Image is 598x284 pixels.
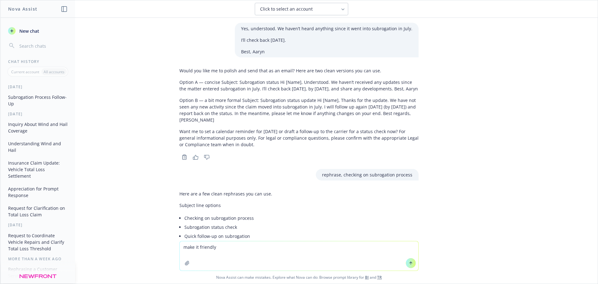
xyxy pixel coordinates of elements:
a: TR [377,275,382,280]
button: New chat [6,25,70,36]
h1: Nova Assist [8,6,37,12]
span: Click to select an account [260,6,313,12]
p: Subject line options [179,202,419,209]
button: Understanding Wind and Hail [6,138,70,155]
button: Request for Clarification on Total Loss Claim [6,203,70,220]
button: Request to Coordinate Vehicle Repairs and Clarify Total Loss Threshold [6,230,70,254]
button: Rephrasing a Customer Service Statement [6,264,70,281]
div: [DATE] [1,111,75,117]
li: Checking on subrogation process [184,214,419,223]
button: Subrogation Process Follow-Up [6,92,70,109]
button: Insurance Claim Update: Vehicle Total Loss Settlement [6,158,70,181]
li: Subrogation status check [184,223,419,232]
li: Quick follow-up on subrogation [184,232,419,241]
button: Inquiry About Wind and Hail Coverage [6,119,70,136]
div: [DATE] [1,84,75,89]
div: More than a week ago [1,256,75,262]
button: Click to select an account [255,3,348,15]
p: Option B — a bit more formal Subject: Subrogation status update Hi [Name], Thanks for the update.... [179,97,419,123]
a: BI [365,275,369,280]
div: Chat History [1,59,75,64]
p: Yes, understood. We haven’t heard anything since it went into subrogation in July. [241,25,412,32]
svg: Copy to clipboard [182,154,187,160]
button: Appreciation for Prompt Response [6,184,70,200]
span: New chat [18,28,39,34]
div: [DATE] [1,222,75,228]
button: Thumbs down [202,153,212,161]
input: Search chats [18,41,68,50]
p: Want me to set a calendar reminder for [DATE] or draft a follow-up to the carrier for a status ch... [179,128,419,148]
p: All accounts [44,69,64,75]
p: Here are a few clean rephrases you can use. [179,190,419,197]
p: Current account [11,69,39,75]
textarea: make it friendly [180,241,418,271]
p: I’ll check back [DATE]. [241,37,412,43]
p: Would you like me to polish and send that as an email? Here are two clean versions you can use. [179,67,419,74]
span: Nova Assist can make mistakes. Explore what Nova can do: Browse prompt library for and [3,271,595,284]
p: rephrase, checking on subrogation process [322,171,412,178]
p: Option A — concise Subject: Subrogation status Hi [Name], Understood. We haven’t received any upd... [179,79,419,92]
p: Best, Aaryn [241,48,412,55]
